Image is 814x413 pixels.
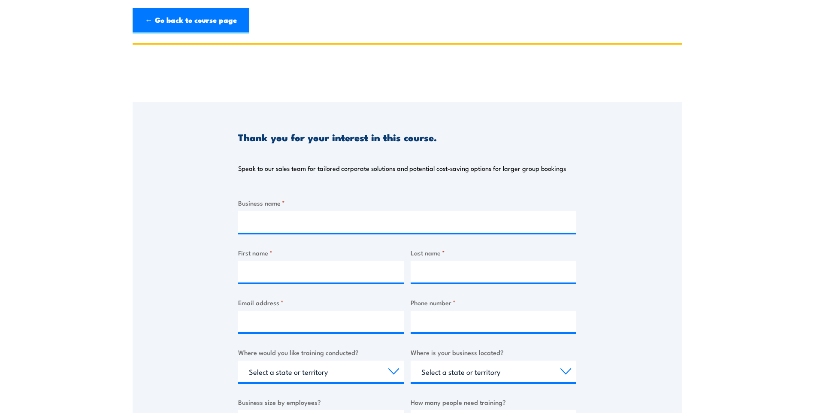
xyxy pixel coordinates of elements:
[411,347,576,357] label: Where is your business located?
[238,198,576,208] label: Business name
[238,397,404,407] label: Business size by employees?
[133,8,249,33] a: ← Go back to course page
[238,164,566,173] p: Speak to our sales team for tailored corporate solutions and potential cost-saving options for la...
[411,248,576,258] label: Last name
[238,132,437,142] h3: Thank you for your interest in this course.
[411,298,576,307] label: Phone number
[238,347,404,357] label: Where would you like training conducted?
[238,298,404,307] label: Email address
[411,397,576,407] label: How many people need training?
[238,248,404,258] label: First name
